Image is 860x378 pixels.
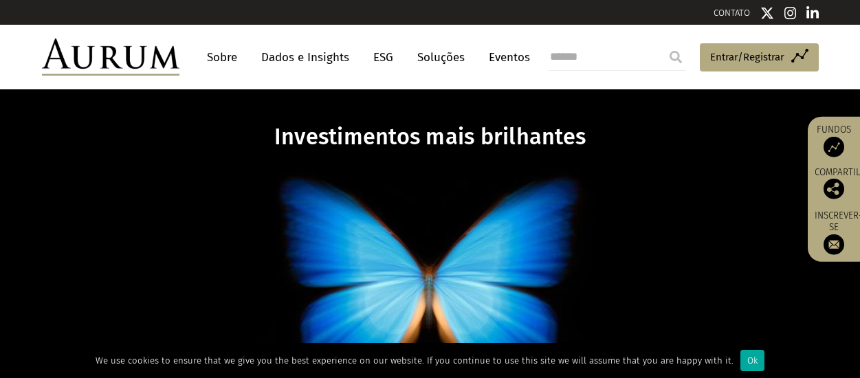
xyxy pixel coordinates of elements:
[784,6,797,20] img: Instagram icon
[207,50,237,65] font: Sobre
[817,124,851,135] font: Fundos
[824,179,844,199] img: Share this post
[710,51,784,63] font: Entrar/Registrar
[373,50,393,65] font: ESG
[740,350,764,371] div: Ok
[662,43,690,71] input: Submit
[824,234,844,254] img: Sign up to our newsletter
[417,50,465,65] font: Soluções
[42,38,179,76] img: Aurum
[261,50,349,65] font: Dados e Insights
[760,6,774,20] img: Twitter icon
[824,137,844,157] img: Access Funds
[482,45,530,70] a: Eventos
[200,45,244,70] a: Sobre
[700,43,819,72] a: Entrar/Registrar
[410,45,472,70] a: Soluções
[489,50,530,65] font: Eventos
[366,45,400,70] a: ESG
[274,124,586,151] font: Investimentos mais brilhantes
[714,8,750,18] a: CONTATO
[254,45,356,70] a: Dados e Insights
[806,6,819,20] img: Linkedin icon
[815,124,853,157] a: Fundos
